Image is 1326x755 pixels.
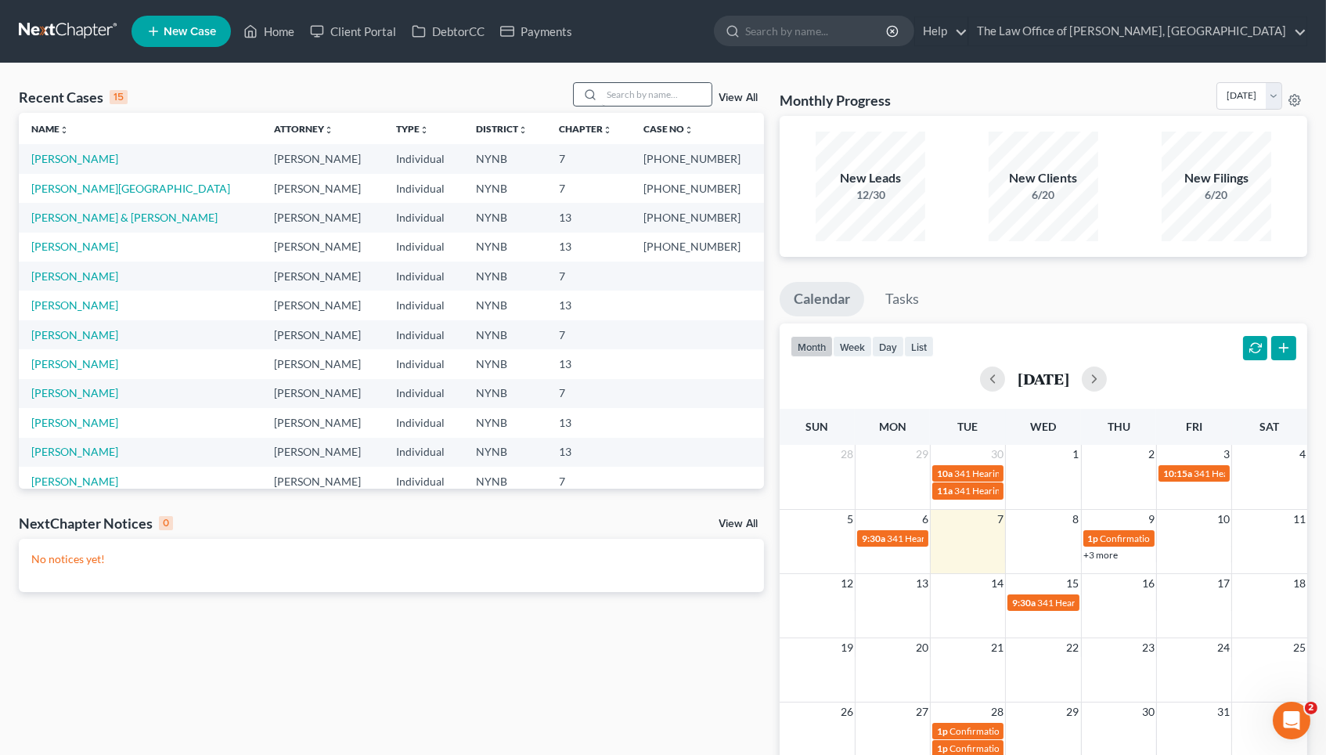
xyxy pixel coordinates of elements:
span: Fri [1186,420,1202,433]
h2: [DATE] [1018,370,1069,387]
button: day [872,336,904,357]
td: NYNB [463,174,546,203]
span: 7 [996,510,1005,529]
a: Attorneyunfold_more [274,123,333,135]
span: 2 [1147,445,1156,464]
td: [PERSON_NAME] [261,203,383,232]
td: Individual [384,144,463,173]
td: Individual [384,174,463,203]
a: Home [236,17,302,45]
td: 7 [546,467,632,496]
span: Confirmation Date for [PERSON_NAME] [949,742,1115,754]
td: Individual [384,203,463,232]
button: week [833,336,872,357]
td: NYNB [463,467,546,496]
a: [PERSON_NAME] [31,269,118,283]
td: [PERSON_NAME] [261,320,383,349]
td: Individual [384,438,463,467]
i: unfold_more [420,125,429,135]
td: 7 [546,379,632,408]
a: Typeunfold_more [396,123,429,135]
a: [PERSON_NAME] [31,357,118,370]
td: Individual [384,233,463,262]
input: Search by name... [745,16,888,45]
td: Individual [384,291,463,320]
div: New Leads [816,169,925,187]
span: 30 [1140,703,1156,721]
a: Calendar [780,282,864,316]
a: [PERSON_NAME] [31,298,118,312]
a: DebtorCC [404,17,492,45]
span: 15 [1065,574,1081,593]
td: NYNB [463,291,546,320]
div: 6/20 [989,187,1098,203]
div: 0 [159,516,173,530]
span: 341 Hearing for [PERSON_NAME] & [PERSON_NAME] [954,485,1177,497]
td: [PERSON_NAME] [261,233,383,262]
span: 11 [1292,510,1307,529]
span: 23 [1140,638,1156,657]
div: 6/20 [1162,187,1271,203]
td: 13 [546,349,632,378]
span: 341 Hearing for [PERSON_NAME][GEOGRAPHIC_DATA] [887,533,1122,544]
span: Sat [1259,420,1279,433]
span: Mon [879,420,906,433]
td: NYNB [463,320,546,349]
span: 13 [914,574,930,593]
span: 21 [989,638,1005,657]
td: NYNB [463,233,546,262]
td: [PERSON_NAME] [261,467,383,496]
a: View All [719,92,758,103]
span: 1p [937,742,948,754]
td: [PHONE_NUMBER] [631,174,763,203]
td: [PERSON_NAME] [261,379,383,408]
span: Wed [1030,420,1056,433]
span: 1p [937,725,948,737]
i: unfold_more [324,125,333,135]
a: [PERSON_NAME] [31,386,118,399]
td: [PERSON_NAME] [261,144,383,173]
td: [PERSON_NAME] [261,349,383,378]
a: The Law Office of [PERSON_NAME], [GEOGRAPHIC_DATA] [969,17,1306,45]
span: 1 [1072,445,1081,464]
input: Search by name... [602,83,712,106]
a: Case Nounfold_more [643,123,694,135]
button: list [904,336,934,357]
td: 7 [546,320,632,349]
div: Recent Cases [19,88,128,107]
a: Chapterunfold_more [559,123,612,135]
iframe: Intercom live chat [1273,702,1310,739]
span: 27 [914,703,930,721]
td: NYNB [463,438,546,467]
p: No notices yet! [31,551,751,567]
span: 8 [1072,510,1081,529]
td: [PERSON_NAME] [261,174,383,203]
div: NextChapter Notices [19,514,173,533]
i: unfold_more [59,125,69,135]
span: 26 [839,703,855,721]
span: 25 [1292,638,1307,657]
i: unfold_more [518,125,528,135]
a: Client Portal [302,17,404,45]
td: NYNB [463,379,546,408]
a: Help [915,17,967,45]
span: 12 [839,574,855,593]
td: [PHONE_NUMBER] [631,203,763,232]
td: 13 [546,203,632,232]
a: [PERSON_NAME] [31,475,118,488]
td: [PERSON_NAME] [261,262,383,291]
td: [PHONE_NUMBER] [631,144,763,173]
span: 10 [1216,510,1231,529]
td: NYNB [463,349,546,378]
a: [PERSON_NAME] [31,445,118,458]
span: 22 [1065,638,1081,657]
span: 28 [989,703,1005,721]
span: 341 Hearing for [PERSON_NAME] [954,468,1094,479]
span: Sun [805,420,828,433]
td: Individual [384,320,463,349]
span: 9:30a [862,533,885,544]
span: 28 [839,445,855,464]
span: 4 [1298,445,1307,464]
td: NYNB [463,144,546,173]
span: 29 [914,445,930,464]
